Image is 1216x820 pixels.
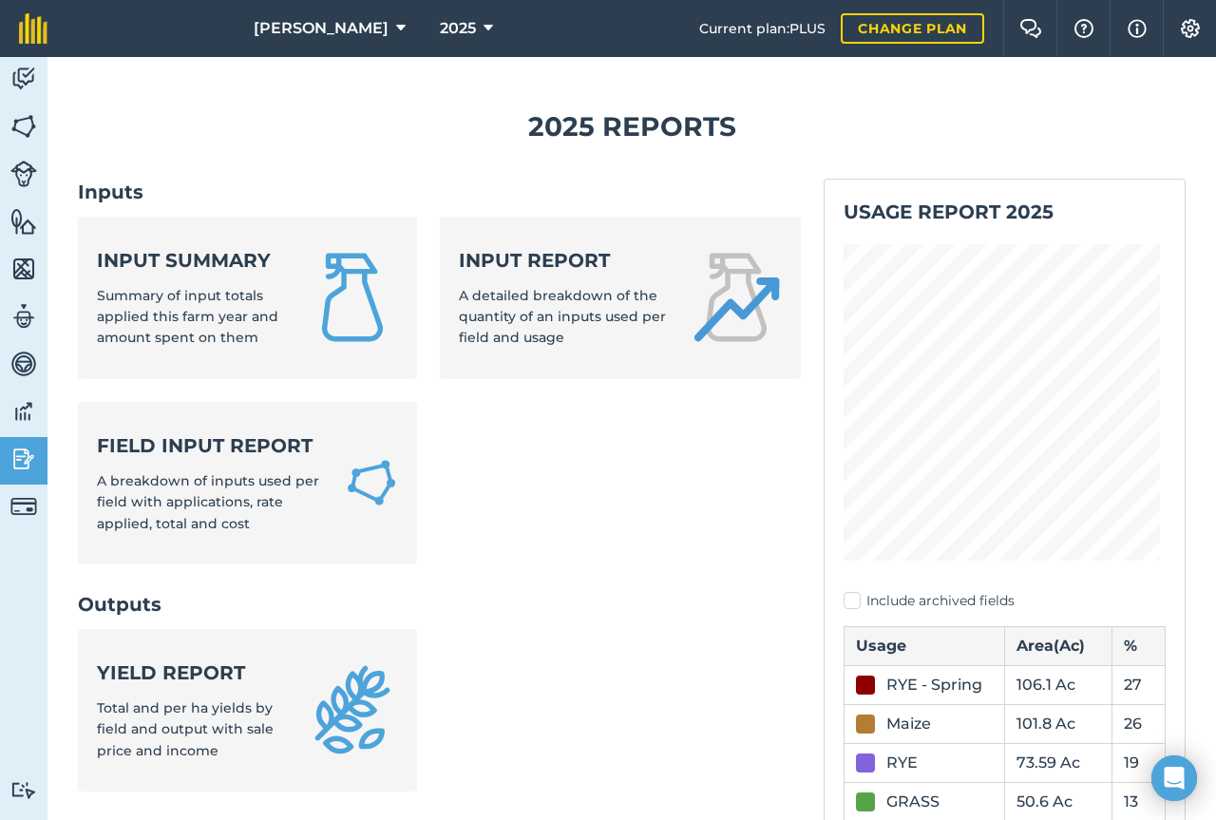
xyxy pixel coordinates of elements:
span: [PERSON_NAME] [254,17,389,40]
img: svg+xml;base64,PD94bWwgdmVyc2lvbj0iMS4wIiBlbmNvZGluZz0idXRmLTgiPz4KPCEtLSBHZW5lcmF0b3I6IEFkb2JlIE... [10,302,37,331]
a: Field Input ReportA breakdown of inputs used per field with applications, rate applied, total and... [78,402,417,564]
span: 2025 [440,17,476,40]
img: Input summary [307,252,398,343]
a: Change plan [841,13,984,44]
img: fieldmargin Logo [19,13,47,44]
img: Yield report [307,664,398,755]
div: GRASS [886,791,940,813]
img: svg+xml;base64,PHN2ZyB4bWxucz0iaHR0cDovL3d3dy53My5vcmcvMjAwMC9zdmciIHdpZHRoPSI1NiIgaGVpZ2h0PSI2MC... [10,255,37,283]
img: Input report [691,252,782,343]
img: A question mark icon [1073,19,1095,38]
span: A breakdown of inputs used per field with applications, rate applied, total and cost [97,472,319,532]
img: svg+xml;base64,PD94bWwgdmVyc2lvbj0iMS4wIiBlbmNvZGluZz0idXRmLTgiPz4KPCEtLSBHZW5lcmF0b3I6IEFkb2JlIE... [10,350,37,378]
span: A detailed breakdown of the quantity of an inputs used per field and usage [459,287,666,347]
div: RYE [886,752,918,774]
td: 101.8 Ac [1005,704,1112,743]
img: svg+xml;base64,PHN2ZyB4bWxucz0iaHR0cDovL3d3dy53My5vcmcvMjAwMC9zdmciIHdpZHRoPSI1NiIgaGVpZ2h0PSI2MC... [10,112,37,141]
span: Current plan : PLUS [699,18,826,39]
th: Area ( Ac ) [1005,626,1112,665]
th: Usage [845,626,1005,665]
td: 26 [1111,704,1165,743]
h2: Outputs [78,591,801,618]
h1: 2025 Reports [78,105,1186,148]
a: Input summarySummary of input totals applied this farm year and amount spent on them [78,217,417,379]
img: Field Input Report [345,454,398,511]
img: svg+xml;base64,PD94bWwgdmVyc2lvbj0iMS4wIiBlbmNvZGluZz0idXRmLTgiPz4KPCEtLSBHZW5lcmF0b3I6IEFkb2JlIE... [10,493,37,520]
img: Two speech bubbles overlapping with the left bubble in the forefront [1019,19,1042,38]
img: svg+xml;base64,PHN2ZyB4bWxucz0iaHR0cDovL3d3dy53My5vcmcvMjAwMC9zdmciIHdpZHRoPSI1NiIgaGVpZ2h0PSI2MC... [10,207,37,236]
strong: Yield report [97,659,284,686]
div: RYE - Spring [886,674,982,696]
a: Input reportA detailed breakdown of the quantity of an inputs used per field and usage [440,217,802,379]
a: Yield reportTotal and per ha yields by field and output with sale price and income [78,629,417,791]
td: 19 [1111,743,1165,782]
td: 27 [1111,665,1165,704]
img: svg+xml;base64,PD94bWwgdmVyc2lvbj0iMS4wIiBlbmNvZGluZz0idXRmLTgiPz4KPCEtLSBHZW5lcmF0b3I6IEFkb2JlIE... [10,65,37,93]
img: svg+xml;base64,PD94bWwgdmVyc2lvbj0iMS4wIiBlbmNvZGluZz0idXRmLTgiPz4KPCEtLSBHZW5lcmF0b3I6IEFkb2JlIE... [10,445,37,473]
strong: Input summary [97,247,284,274]
img: svg+xml;base64,PD94bWwgdmVyc2lvbj0iMS4wIiBlbmNvZGluZz0idXRmLTgiPz4KPCEtLSBHZW5lcmF0b3I6IEFkb2JlIE... [10,161,37,187]
img: A cog icon [1179,19,1202,38]
div: Open Intercom Messenger [1151,755,1197,801]
img: svg+xml;base64,PHN2ZyB4bWxucz0iaHR0cDovL3d3dy53My5vcmcvMjAwMC9zdmciIHdpZHRoPSIxNyIgaGVpZ2h0PSIxNy... [1128,17,1147,40]
span: Summary of input totals applied this farm year and amount spent on them [97,287,278,347]
td: 106.1 Ac [1005,665,1112,704]
td: 73.59 Ac [1005,743,1112,782]
span: Total and per ha yields by field and output with sale price and income [97,699,274,759]
strong: Input report [459,247,669,274]
label: Include archived fields [844,591,1166,611]
img: svg+xml;base64,PD94bWwgdmVyc2lvbj0iMS4wIiBlbmNvZGluZz0idXRmLTgiPz4KPCEtLSBHZW5lcmF0b3I6IEFkb2JlIE... [10,781,37,799]
th: % [1111,626,1165,665]
h2: Usage report 2025 [844,199,1166,225]
div: Maize [886,713,931,735]
img: svg+xml;base64,PD94bWwgdmVyc2lvbj0iMS4wIiBlbmNvZGluZz0idXRmLTgiPz4KPCEtLSBHZW5lcmF0b3I6IEFkb2JlIE... [10,397,37,426]
h2: Inputs [78,179,801,205]
strong: Field Input Report [97,432,322,459]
